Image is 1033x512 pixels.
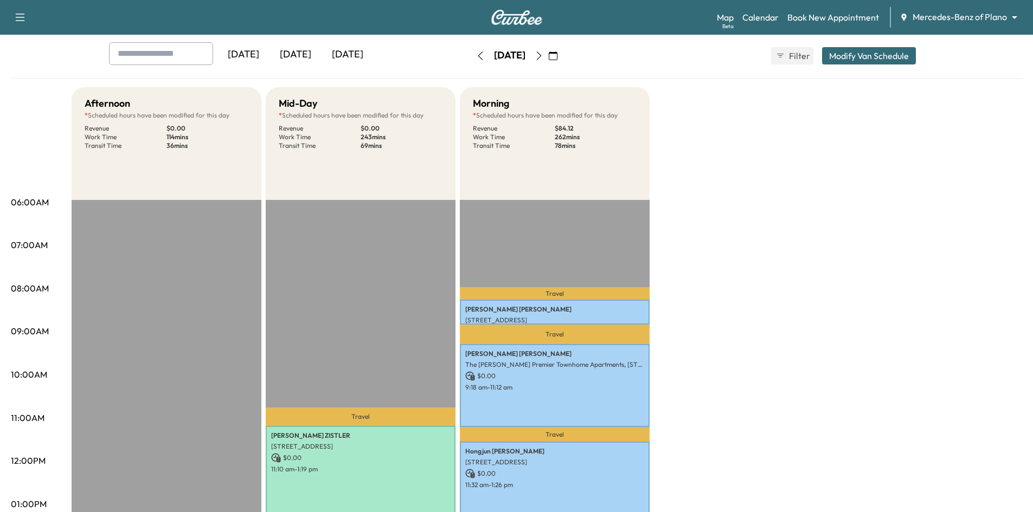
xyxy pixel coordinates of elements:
[266,407,455,426] p: Travel
[166,141,248,150] p: 36 mins
[789,49,809,62] span: Filter
[460,427,650,442] p: Travel
[465,305,644,314] p: [PERSON_NAME] [PERSON_NAME]
[465,360,644,369] p: The [PERSON_NAME] Premier Townhome Apartments, [STREET_ADDRESS][PERSON_NAME]
[494,49,525,62] div: [DATE]
[279,124,361,133] p: Revenue
[85,96,130,111] h5: Afternoon
[822,47,916,64] button: Modify Van Schedule
[465,481,644,489] p: 11:32 am - 1:26 pm
[465,371,644,381] p: $ 0.00
[742,11,779,24] a: Calendar
[271,442,450,451] p: [STREET_ADDRESS]
[491,10,543,25] img: Curbee Logo
[322,42,374,67] div: [DATE]
[555,141,637,150] p: 78 mins
[11,282,49,295] p: 08:00AM
[473,111,637,120] p: Scheduled hours have been modified for this day
[913,11,1007,23] span: Mercedes-Benz of Plano
[279,111,442,120] p: Scheduled hours have been modified for this day
[166,124,248,133] p: $ 0.00
[217,42,270,67] div: [DATE]
[11,411,44,424] p: 11:00AM
[771,47,813,64] button: Filter
[11,454,46,467] p: 12:00PM
[465,349,644,358] p: [PERSON_NAME] [PERSON_NAME]
[85,141,166,150] p: Transit Time
[473,124,555,133] p: Revenue
[717,11,734,24] a: MapBeta
[361,124,442,133] p: $ 0.00
[11,196,49,209] p: 06:00AM
[11,368,47,381] p: 10:00AM
[473,96,509,111] h5: Morning
[11,325,49,338] p: 09:00AM
[85,111,248,120] p: Scheduled hours have been modified for this day
[465,383,644,392] p: 9:18 am - 11:12 am
[787,11,879,24] a: Book New Appointment
[11,238,48,251] p: 07:00AM
[473,133,555,141] p: Work Time
[271,431,450,440] p: [PERSON_NAME] ZISTLER
[555,124,637,133] p: $ 84.12
[271,453,450,463] p: $ 0.00
[465,447,644,456] p: Hongjun [PERSON_NAME]
[465,316,644,325] p: [STREET_ADDRESS]
[465,469,644,478] p: $ 0.00
[11,497,47,510] p: 01:00PM
[166,133,248,141] p: 114 mins
[722,22,734,30] div: Beta
[361,141,442,150] p: 69 mins
[85,133,166,141] p: Work Time
[279,133,361,141] p: Work Time
[85,124,166,133] p: Revenue
[473,141,555,150] p: Transit Time
[361,133,442,141] p: 243 mins
[279,96,317,111] h5: Mid-Day
[279,141,361,150] p: Transit Time
[555,133,637,141] p: 262 mins
[460,287,650,300] p: Travel
[270,42,322,67] div: [DATE]
[465,458,644,466] p: [STREET_ADDRESS]
[460,325,650,344] p: Travel
[271,465,450,474] p: 11:10 am - 1:19 pm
